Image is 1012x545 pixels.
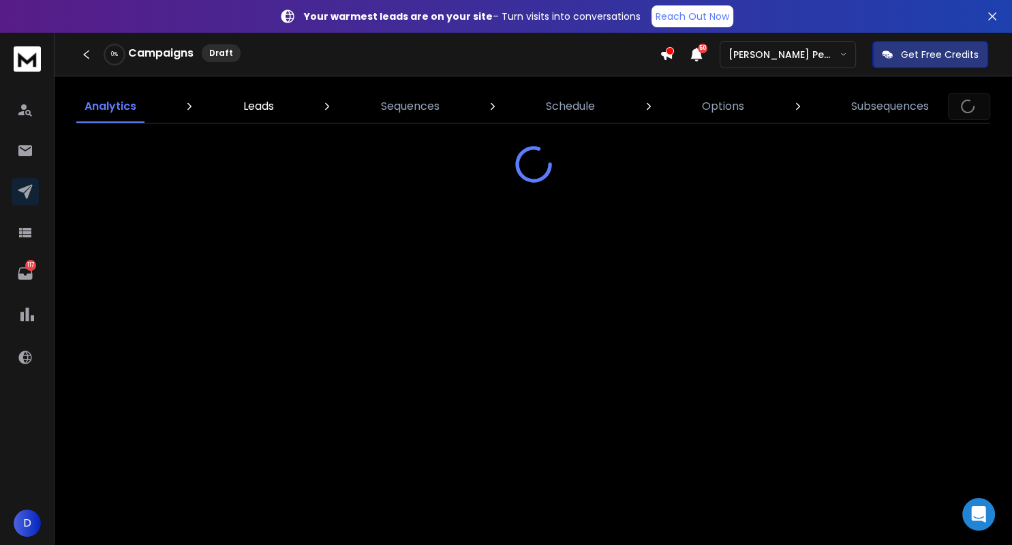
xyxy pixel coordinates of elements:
[12,260,39,287] a: 117
[304,10,493,23] strong: Your warmest leads are on your site
[14,510,41,537] button: D
[381,98,440,115] p: Sequences
[843,90,937,123] a: Subsequences
[729,48,840,61] p: [PERSON_NAME] Personal WorkSpace
[235,90,282,123] a: Leads
[698,44,707,53] span: 50
[702,98,744,115] p: Options
[872,41,988,68] button: Get Free Credits
[85,98,136,115] p: Analytics
[651,5,733,27] a: Reach Out Now
[111,50,118,59] p: 0 %
[25,260,36,271] p: 117
[546,98,595,115] p: Schedule
[304,10,641,23] p: – Turn visits into conversations
[538,90,603,123] a: Schedule
[128,45,194,61] h1: Campaigns
[14,46,41,72] img: logo
[76,90,144,123] a: Analytics
[202,44,241,62] div: Draft
[243,98,274,115] p: Leads
[373,90,448,123] a: Sequences
[962,498,995,531] div: Open Intercom Messenger
[694,90,752,123] a: Options
[901,48,979,61] p: Get Free Credits
[656,10,729,23] p: Reach Out Now
[851,98,929,115] p: Subsequences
